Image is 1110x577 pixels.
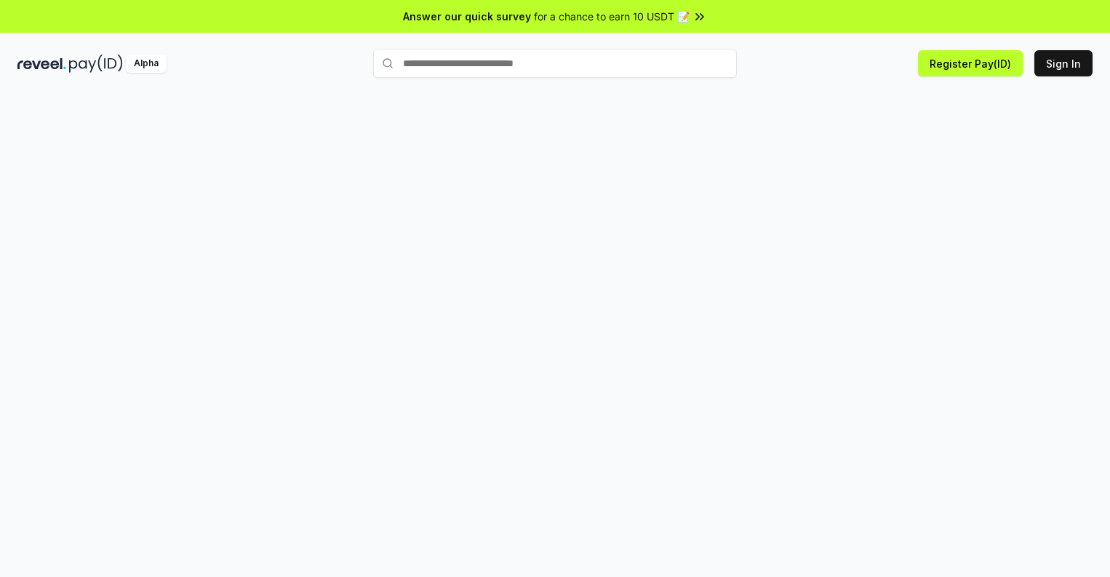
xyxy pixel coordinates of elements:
[69,55,123,73] img: pay_id
[126,55,167,73] div: Alpha
[1034,50,1093,76] button: Sign In
[403,9,531,24] span: Answer our quick survey
[534,9,690,24] span: for a chance to earn 10 USDT 📝
[17,55,66,73] img: reveel_dark
[918,50,1023,76] button: Register Pay(ID)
